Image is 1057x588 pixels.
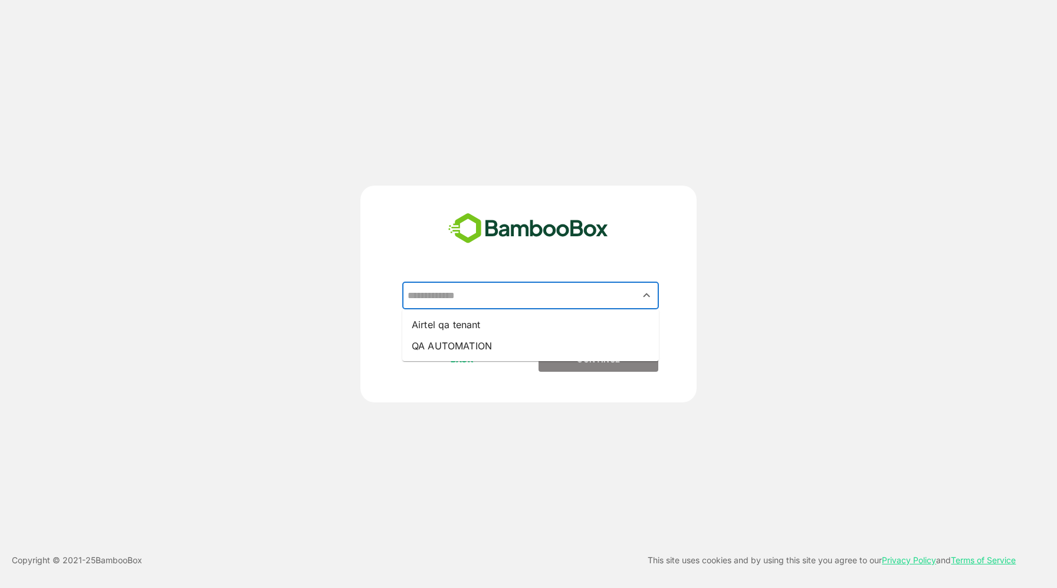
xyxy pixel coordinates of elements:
[639,288,655,303] button: Close
[402,335,659,356] li: QA AUTOMATION
[648,553,1016,567] p: This site uses cookies and by using this site you agree to our and
[12,553,142,567] p: Copyright © 2021- 25 BambooBox
[951,555,1016,565] a: Terms of Service
[442,209,615,248] img: bamboobox
[882,555,936,565] a: Privacy Policy
[402,314,659,335] li: Airtel qa tenant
